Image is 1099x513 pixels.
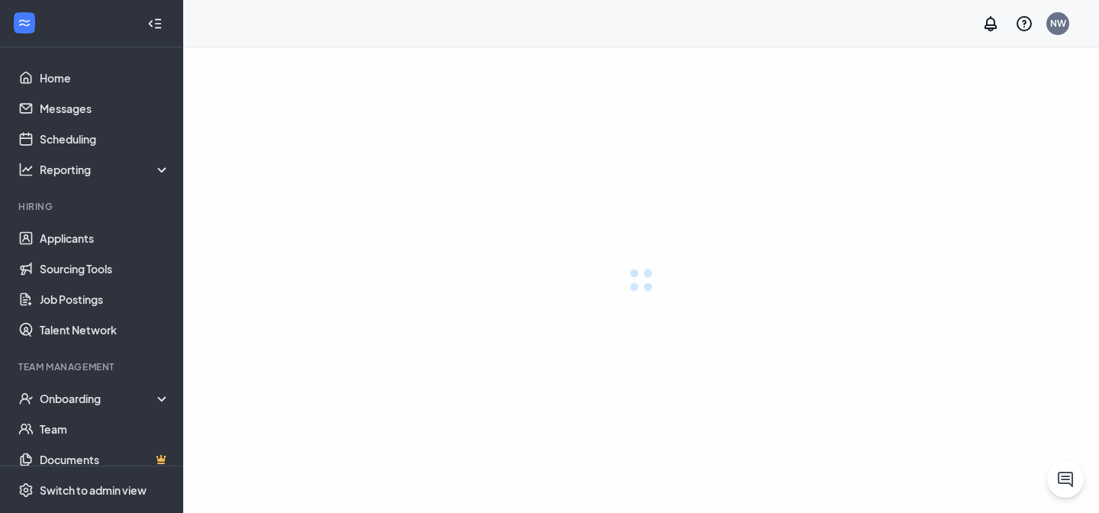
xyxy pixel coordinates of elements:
svg: Notifications [981,15,1000,33]
a: Talent Network [40,315,170,345]
a: Scheduling [40,124,170,154]
a: Sourcing Tools [40,253,170,284]
svg: Collapse [147,16,163,31]
a: Messages [40,93,170,124]
div: Hiring [18,200,167,213]
svg: Analysis [18,162,34,177]
svg: WorkstreamLogo [17,15,32,31]
button: ChatActive [1047,461,1084,498]
div: NW [1050,17,1066,30]
div: Reporting [40,162,171,177]
a: Applicants [40,223,170,253]
svg: QuestionInfo [1015,15,1033,33]
div: Onboarding [40,391,171,406]
svg: UserCheck [18,391,34,406]
div: Switch to admin view [40,482,147,498]
a: DocumentsCrown [40,444,170,475]
a: Job Postings [40,284,170,315]
a: Team [40,414,170,444]
div: Team Management [18,360,167,373]
svg: ChatActive [1056,470,1075,489]
svg: Settings [18,482,34,498]
a: Home [40,63,170,93]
